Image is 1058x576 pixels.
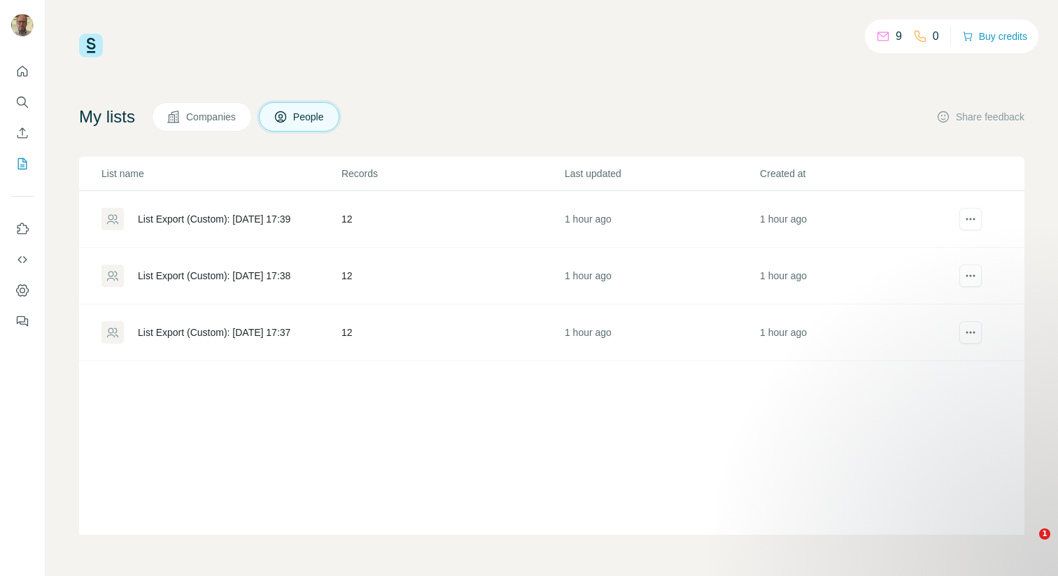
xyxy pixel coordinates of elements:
[79,106,135,128] h4: My lists
[341,167,563,181] p: Records
[564,304,759,361] td: 1 hour ago
[11,216,34,241] button: Use Surfe on LinkedIn
[11,247,34,272] button: Use Surfe API
[341,304,564,361] td: 12
[959,208,982,230] button: actions
[11,90,34,115] button: Search
[11,309,34,334] button: Feedback
[341,248,564,304] td: 12
[565,167,759,181] p: Last updated
[564,248,759,304] td: 1 hour ago
[138,269,290,283] div: List Export (Custom): [DATE] 17:38
[933,28,939,45] p: 0
[293,110,325,124] span: People
[101,167,340,181] p: List name
[936,110,1024,124] button: Share feedback
[1039,528,1050,540] span: 1
[896,28,902,45] p: 9
[11,151,34,176] button: My lists
[11,278,34,303] button: Dashboard
[138,325,290,339] div: List Export (Custom): [DATE] 17:37
[138,212,290,226] div: List Export (Custom): [DATE] 17:39
[962,27,1027,46] button: Buy credits
[959,265,982,287] button: actions
[79,34,103,57] img: Surfe Logo
[759,191,954,248] td: 1 hour ago
[759,304,954,361] td: 1 hour ago
[759,248,954,304] td: 1 hour ago
[186,110,237,124] span: Companies
[760,167,954,181] p: Created at
[1010,528,1044,562] iframe: Intercom live chat
[11,120,34,146] button: Enrich CSV
[341,191,564,248] td: 12
[11,59,34,84] button: Quick start
[11,14,34,36] img: Avatar
[959,321,982,344] button: actions
[564,191,759,248] td: 1 hour ago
